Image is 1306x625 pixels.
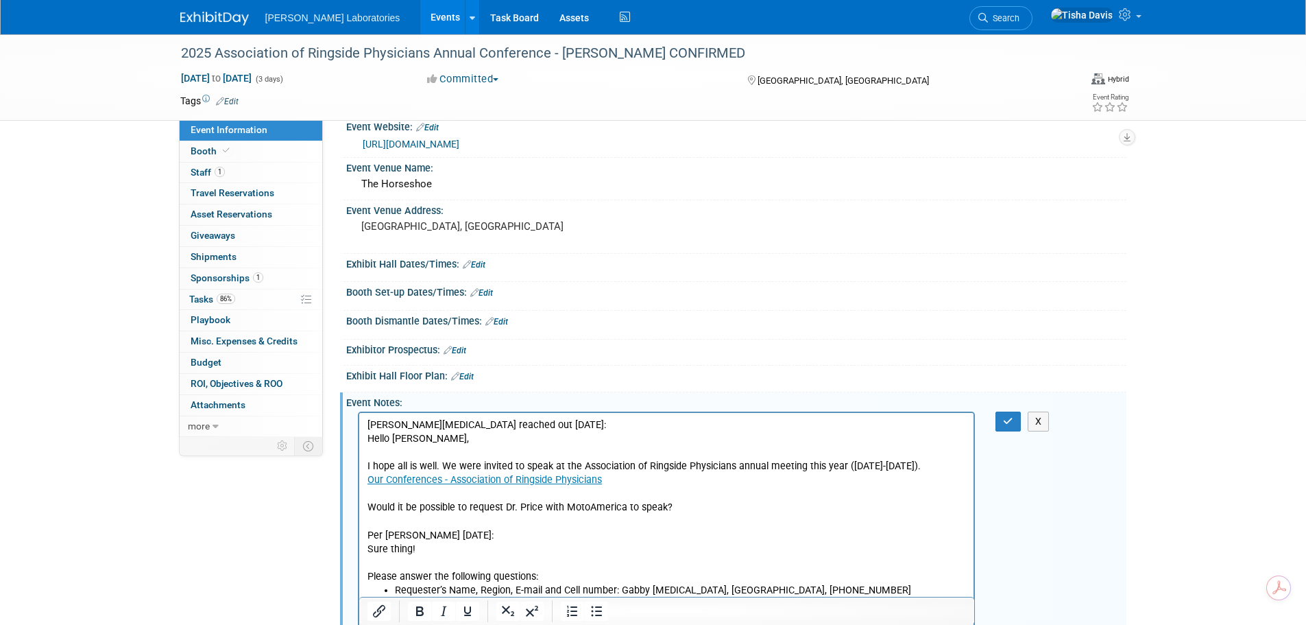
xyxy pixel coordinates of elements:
[1091,71,1129,85] div: Event Format
[969,6,1032,30] a: Search
[8,61,243,73] a: Our Conferences - Association of Ringside Physicians
[36,336,607,364] li: Is there is prep work needed? Deck prep? Phone call prior to the event? How long? Not much prep w...
[758,75,929,86] span: [GEOGRAPHIC_DATA], [GEOGRAPHIC_DATA]
[36,226,607,239] li: What is the event date? [DATE]-[DATE] in [GEOGRAPHIC_DATA], [GEOGRAPHIC_DATA]
[36,198,607,226] li: In-person, Virtual or Hybrid: The event is in-person, however, if Dr. Price is out of pocket and ...
[180,226,322,246] a: Giveaways
[346,366,1126,384] div: Exhibit Hall Floor Plan:
[422,72,504,86] button: Committed
[36,322,607,336] li: Who is the audience? Ringside Physicians from across the country
[191,272,263,283] span: Sponsorships
[271,437,295,455] td: Personalize Event Tab Strip
[463,260,485,270] a: Edit
[180,94,239,108] td: Tags
[189,294,235,305] span: Tasks
[361,220,656,233] pre: [GEOGRAPHIC_DATA], [GEOGRAPHIC_DATA]
[176,41,1049,66] div: 2025 Association of Ringside Physicians Annual Conference - [PERSON_NAME] CONFIRMED
[136,185,409,197] b: 2025 ASSOCIATION OF RINGSIDE PHYSICIANS CONFERENCE
[432,602,455,621] button: Italic
[210,73,223,84] span: to
[180,163,322,183] a: Staff1
[585,602,608,621] button: Bullet list
[191,145,232,156] span: Booth
[188,421,210,432] span: more
[36,295,607,309] li: HCP requested Dr. Price
[1028,412,1050,432] button: X
[191,335,298,346] span: Misc. Expenses & Credits
[367,602,391,621] button: Insert/edit link
[180,268,322,289] a: Sponsorships1
[346,254,1126,272] div: Exhibit Hall Dates/Times:
[470,288,493,298] a: Edit
[254,75,283,84] span: (3 days)
[180,310,322,331] a: Playbook
[346,158,1126,175] div: Event Venue Name:
[180,395,322,416] a: Attachments
[191,230,235,241] span: Giveaways
[1107,74,1129,84] div: Hybrid
[485,317,508,327] a: Edit
[988,13,1019,23] span: Search
[346,340,1126,357] div: Exhibitor Prospectus:
[180,120,322,141] a: Event Information
[191,357,221,368] span: Budget
[294,437,322,455] td: Toggle Event Tabs
[346,282,1126,300] div: Booth Set-up Dates/Times:
[215,167,225,177] span: 1
[180,141,322,162] a: Booth
[416,123,439,132] a: Edit
[520,602,544,621] button: Superscript
[191,124,267,135] span: Event Information
[191,251,237,262] span: Shipments
[191,209,272,220] span: Asset Reservations
[180,183,322,204] a: Travel Reservations
[1091,73,1105,84] img: Format-Hybrid.png
[191,167,225,178] span: Staff
[561,602,584,621] button: Numbered list
[180,416,322,437] a: more
[8,5,607,171] p: [PERSON_NAME][MEDICAL_DATA] reached out [DATE]: Hello [PERSON_NAME], I hope all is well. We were ...
[191,399,245,410] span: Attachments
[1091,94,1128,101] div: Event Rating
[180,290,322,310] a: Tasks86%
[253,272,263,283] span: 1
[356,174,1116,195] div: The Horseshoe
[496,602,520,621] button: Subscript
[191,314,230,325] span: Playbook
[346,117,1126,134] div: Event Website:
[36,239,607,253] li: What is the event start and end times? And please state the time zone. TBD, time zone is Pacific ...
[191,187,274,198] span: Travel Reservations
[36,309,607,322] li: What is the topic of the talk? TBI
[180,72,252,84] span: [DATE] [DATE]
[180,247,322,268] a: Shipments
[36,171,607,185] li: Requester’s Name, Region, E-mail and Cell number: Gabby [MEDICAL_DATA], [GEOGRAPHIC_DATA], [PHONE...
[180,353,322,373] a: Budget
[223,147,230,154] i: Booth reservation complete
[451,372,474,381] a: Edit
[408,602,431,621] button: Bold
[1050,8,1113,23] img: Tisha Davis
[180,204,322,225] a: Asset Reservations
[180,374,322,394] a: ROI, Objectives & ROO
[217,294,235,304] span: 86%
[8,185,607,198] p: · Name of Event:
[265,12,400,23] span: [PERSON_NAME] Laboratories
[989,71,1130,92] div: Event Format
[444,346,466,355] a: Edit
[191,378,282,389] span: ROI, Objectives & ROO
[456,602,479,621] button: Underline
[346,200,1126,217] div: Event Venue Address:
[36,253,607,294] li: What is the purpose of the event? Why is this talk needed? Please give some details for HCP to co...
[346,311,1126,329] div: Booth Dismantle Dates/Times:
[180,12,249,25] img: ExhibitDay
[346,392,1126,410] div: Event Notes:
[216,97,239,106] a: Edit
[36,364,607,377] li: Will there be any additional events (i.e.: another meeting afterward)? TBD.
[180,331,322,352] a: Misc. Expenses & Credits
[363,139,459,150] a: [URL][DOMAIN_NAME]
